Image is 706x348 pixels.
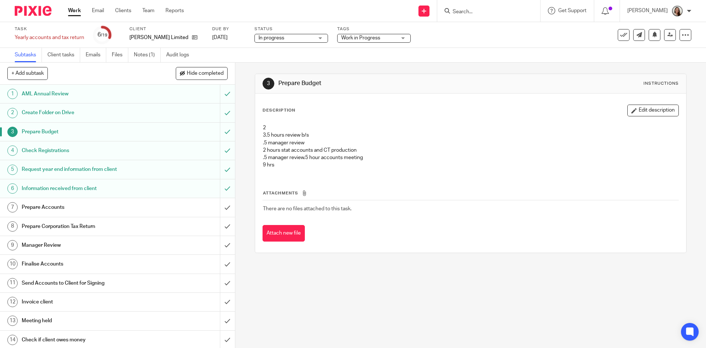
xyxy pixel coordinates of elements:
[129,26,203,32] label: Client
[263,124,678,161] p: 2 3.5 hours review b/s .5 manager review 2 hours stat accounts and CT production .5 manager revie...
[68,7,81,14] a: Work
[22,240,149,251] h1: Manager Review
[7,240,18,250] div: 9
[627,7,668,14] p: [PERSON_NAME]
[7,221,18,232] div: 8
[22,315,149,326] h1: Meeting held
[187,71,224,77] span: Hide completed
[15,6,51,16] img: Pixie
[627,105,679,116] button: Edit description
[7,183,18,194] div: 6
[22,202,149,213] h1: Prepare Accounts
[22,88,149,99] h1: AML Annual Review
[15,34,84,41] div: Yearly accounts and tax return
[176,67,228,80] button: Hide completed
[15,26,84,32] label: Task
[166,48,195,62] a: Audit logs
[101,33,107,37] small: /19
[263,78,274,89] div: 3
[7,89,18,99] div: 1
[86,48,106,62] a: Emails
[22,145,149,156] h1: Check Registrations
[142,7,154,14] a: Team
[165,7,184,14] a: Reports
[134,48,161,62] a: Notes (1)
[7,335,18,345] div: 14
[643,81,679,87] div: Instructions
[558,8,586,13] span: Get Support
[671,5,683,17] img: Profile.png
[115,7,131,14] a: Clients
[7,165,18,175] div: 5
[7,278,18,288] div: 11
[212,35,228,40] span: [DATE]
[92,7,104,14] a: Email
[341,35,380,41] span: Work in Progress
[263,161,678,169] p: 9 hrs
[22,334,149,345] h1: Check if client owes money
[47,48,80,62] a: Client tasks
[22,259,149,270] h1: Finalise Accounts
[15,48,42,62] a: Subtasks
[337,26,411,32] label: Tags
[278,80,486,87] h1: Prepare Budget
[7,145,18,156] div: 4
[263,225,305,242] button: Attach new file
[129,34,188,41] p: [PERSON_NAME] Limited
[22,126,149,137] h1: Prepare Budget
[22,296,149,307] h1: Invoice client
[263,206,352,211] span: There are no files attached to this task.
[7,67,48,80] button: + Add subtask
[7,316,18,326] div: 13
[22,183,149,194] h1: Information received from client
[97,31,107,39] div: 6
[254,26,328,32] label: Status
[7,259,18,269] div: 10
[452,9,518,15] input: Search
[22,221,149,232] h1: Prepare Corporation Tax Return
[22,164,149,175] h1: Request year end information from client
[263,191,298,195] span: Attachments
[7,108,18,118] div: 2
[212,26,245,32] label: Due by
[22,278,149,289] h1: Send Accounts to Client for Signing
[7,202,18,212] div: 7
[7,297,18,307] div: 12
[22,107,149,118] h1: Create Folder on Drive
[7,127,18,137] div: 3
[112,48,128,62] a: Files
[258,35,284,41] span: In progress
[263,108,295,113] p: Description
